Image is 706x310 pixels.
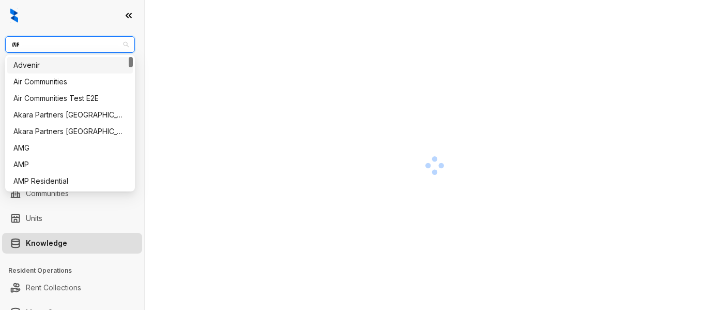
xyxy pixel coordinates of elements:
[2,69,142,90] li: Leads
[8,266,144,275] h3: Resident Operations
[7,156,133,173] div: AMP
[7,73,133,90] div: Air Communities
[26,183,69,204] a: Communities
[13,76,127,87] div: Air Communities
[26,208,42,229] a: Units
[7,123,133,140] div: Akara Partners Phoenix
[2,208,142,229] li: Units
[2,183,142,204] li: Communities
[11,37,129,52] span: Magnolia Capital
[7,107,133,123] div: Akara Partners Nashville
[2,114,142,135] li: Leasing
[7,173,133,189] div: AMP Residential
[26,277,81,298] a: Rent Collections
[13,175,127,187] div: AMP Residential
[13,159,127,170] div: AMP
[7,57,133,73] div: Advenir
[13,142,127,154] div: AMG
[10,8,18,23] img: logo
[7,90,133,107] div: Air Communities Test E2E
[2,277,142,298] li: Rent Collections
[13,109,127,121] div: Akara Partners [GEOGRAPHIC_DATA]
[7,140,133,156] div: AMG
[13,126,127,137] div: Akara Partners [GEOGRAPHIC_DATA]
[2,139,142,159] li: Collections
[26,233,67,254] a: Knowledge
[13,93,127,104] div: Air Communities Test E2E
[2,233,142,254] li: Knowledge
[13,60,127,71] div: Advenir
